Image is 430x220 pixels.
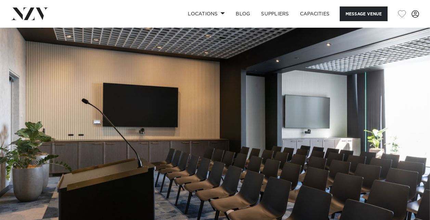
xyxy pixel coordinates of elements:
img: nzv-logo.png [11,8,48,20]
a: Locations [182,6,230,21]
button: Message Venue [340,6,388,21]
a: SUPPLIERS [256,6,294,21]
a: Capacities [295,6,335,21]
a: BLOG [230,6,256,21]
